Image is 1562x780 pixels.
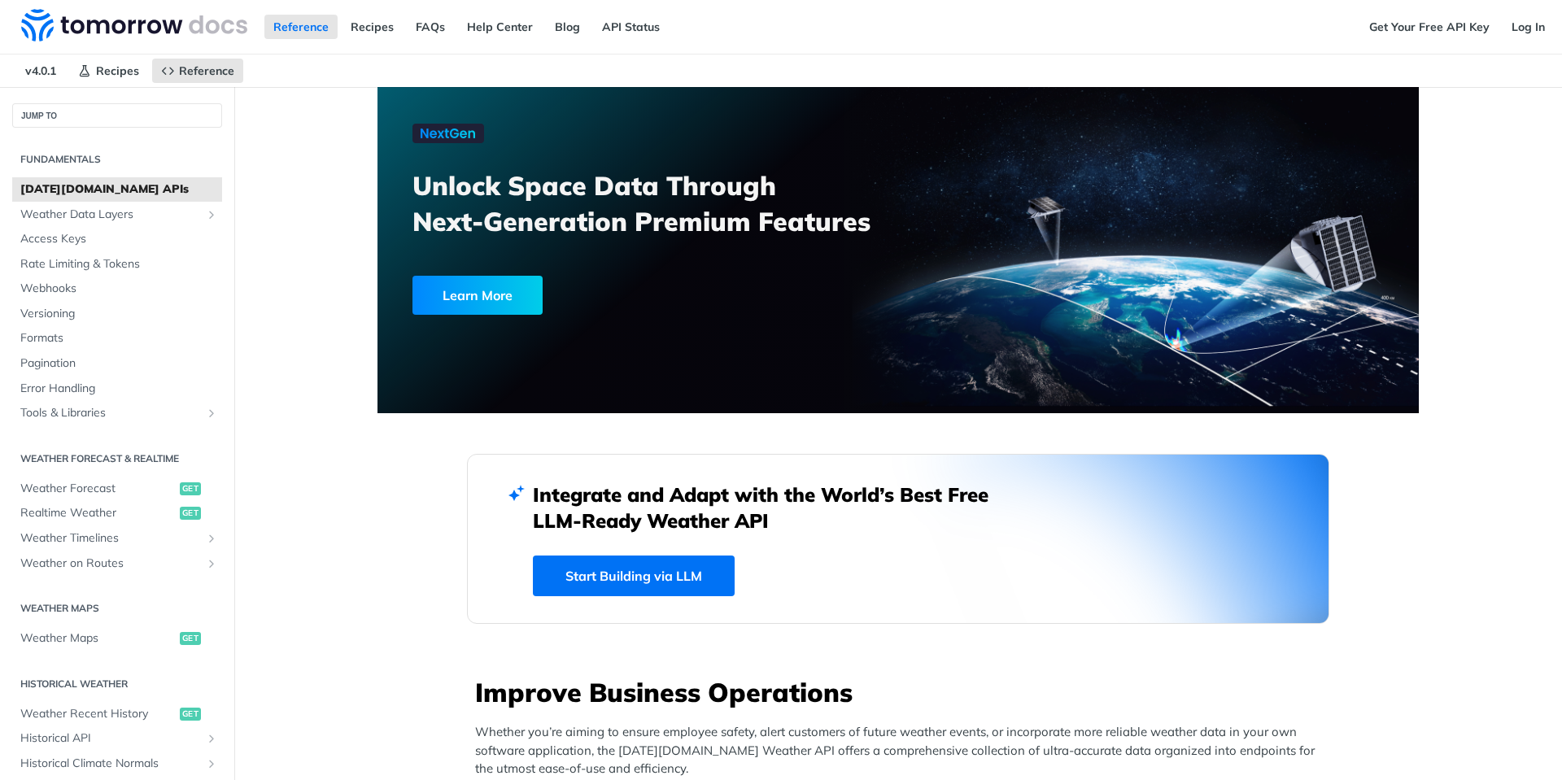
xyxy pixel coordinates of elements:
h3: Unlock Space Data Through Next-Generation Premium Features [412,168,916,239]
a: Blog [546,15,589,39]
span: Weather Recent History [20,706,176,722]
a: Learn More [412,276,815,315]
span: Realtime Weather [20,505,176,521]
a: Weather Forecastget [12,477,222,501]
button: Show subpages for Historical Climate Normals [205,757,218,770]
span: v4.0.1 [16,59,65,83]
a: Weather TimelinesShow subpages for Weather Timelines [12,526,222,551]
span: Recipes [96,63,139,78]
button: Show subpages for Weather Timelines [205,532,218,545]
a: Historical Climate NormalsShow subpages for Historical Climate Normals [12,752,222,776]
span: Historical Climate Normals [20,756,201,772]
a: Reference [264,15,338,39]
h2: Integrate and Adapt with the World’s Best Free LLM-Ready Weather API [533,482,1013,534]
a: Formats [12,326,222,351]
span: get [180,708,201,721]
span: [DATE][DOMAIN_NAME] APIs [20,181,218,198]
a: Versioning [12,302,222,326]
h2: Historical Weather [12,677,222,691]
span: Weather Timelines [20,530,201,547]
a: Webhooks [12,277,222,301]
a: [DATE][DOMAIN_NAME] APIs [12,177,222,202]
span: Reference [179,63,234,78]
span: Weather Data Layers [20,207,201,223]
a: Get Your Free API Key [1360,15,1499,39]
img: NextGen [412,124,484,143]
a: Realtime Weatherget [12,501,222,525]
a: Error Handling [12,377,222,401]
span: Error Handling [20,381,218,397]
h2: Weather Maps [12,601,222,616]
h2: Fundamentals [12,152,222,167]
span: Historical API [20,730,201,747]
span: get [180,507,201,520]
button: Show subpages for Weather Data Layers [205,208,218,221]
a: API Status [593,15,669,39]
button: JUMP TO [12,103,222,128]
span: Formats [20,330,218,346]
a: Help Center [458,15,542,39]
a: Recipes [342,15,403,39]
span: Weather Maps [20,630,176,647]
a: Tools & LibrariesShow subpages for Tools & Libraries [12,401,222,425]
span: get [180,632,201,645]
a: Weather on RoutesShow subpages for Weather on Routes [12,551,222,576]
button: Show subpages for Tools & Libraries [205,407,218,420]
a: FAQs [407,15,454,39]
span: Versioning [20,306,218,322]
span: Pagination [20,355,218,372]
span: Webhooks [20,281,218,297]
button: Show subpages for Historical API [205,732,218,745]
img: Tomorrow.io Weather API Docs [21,9,247,41]
div: Learn More [412,276,543,315]
a: Historical APIShow subpages for Historical API [12,726,222,751]
h3: Improve Business Operations [475,674,1329,710]
span: Weather Forecast [20,481,176,497]
a: Recipes [69,59,148,83]
a: Reference [152,59,243,83]
span: Access Keys [20,231,218,247]
button: Show subpages for Weather on Routes [205,557,218,570]
a: Weather Recent Historyget [12,702,222,726]
a: Weather Mapsget [12,626,222,651]
h2: Weather Forecast & realtime [12,451,222,466]
span: Rate Limiting & Tokens [20,256,218,272]
span: Tools & Libraries [20,405,201,421]
a: Rate Limiting & Tokens [12,252,222,277]
a: Log In [1503,15,1554,39]
span: Weather on Routes [20,556,201,572]
a: Access Keys [12,227,222,251]
a: Weather Data LayersShow subpages for Weather Data Layers [12,203,222,227]
a: Start Building via LLM [533,556,735,596]
span: get [180,482,201,495]
a: Pagination [12,351,222,376]
p: Whether you’re aiming to ensure employee safety, alert customers of future weather events, or inc... [475,723,1329,778]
